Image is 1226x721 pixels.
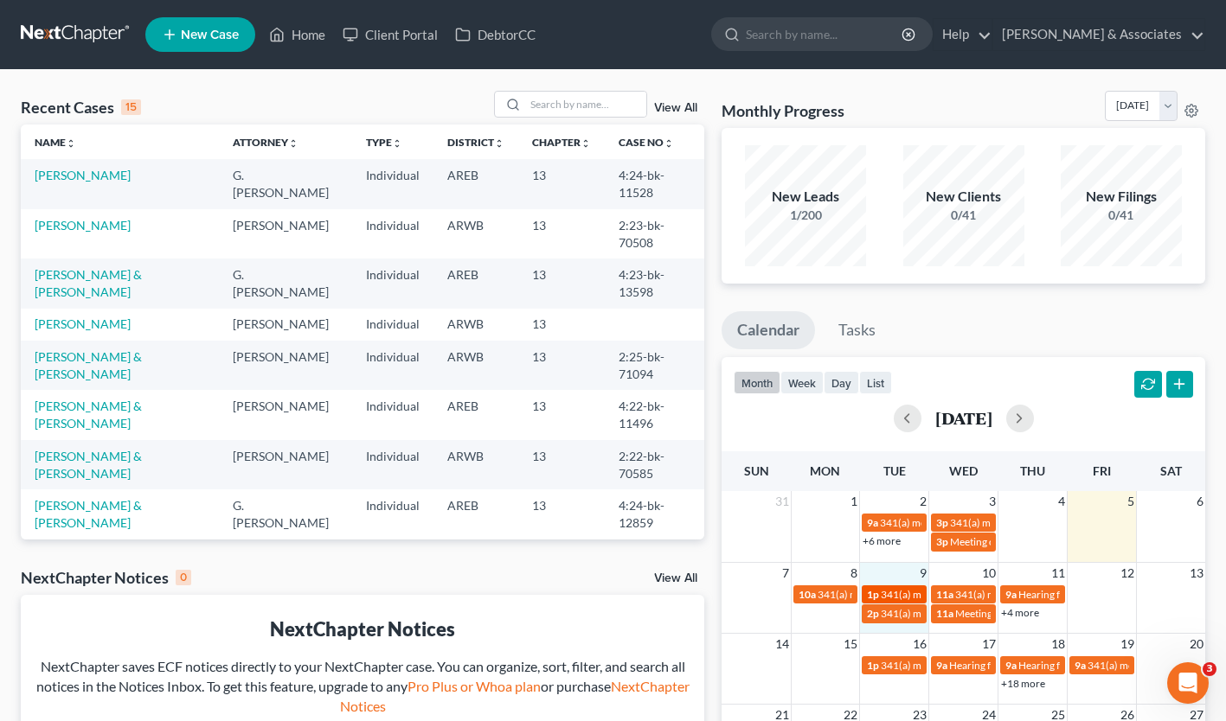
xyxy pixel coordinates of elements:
[433,489,518,539] td: AREB
[1119,634,1136,654] span: 19
[1005,659,1017,672] span: 9a
[392,138,402,149] i: unfold_more
[745,187,866,207] div: New Leads
[1005,588,1017,601] span: 9a
[918,563,928,584] span: 9
[818,588,1076,601] span: 341(a) meeting for [PERSON_NAME] & [PERSON_NAME]
[219,258,352,308] td: G. [PERSON_NAME]
[654,572,697,584] a: View All
[352,159,433,208] td: Individual
[936,659,947,672] span: 9a
[773,634,791,654] span: 14
[883,463,906,478] span: Tue
[950,516,1219,529] span: 341(a) meeting for [PERSON_NAME] and [PERSON_NAME]
[433,258,518,308] td: AREB
[936,607,953,620] span: 11a
[1001,606,1039,619] a: +4 more
[352,341,433,390] td: Individual
[1056,491,1067,512] span: 4
[955,588,1224,601] span: 341(a) meeting for [PERSON_NAME] and [PERSON_NAME]
[233,136,298,149] a: Attorneyunfold_more
[532,136,591,149] a: Chapterunfold_more
[1001,677,1045,690] a: +18 more
[35,449,142,481] a: [PERSON_NAME] & [PERSON_NAME]
[518,539,605,589] td: 13
[35,168,131,182] a: [PERSON_NAME]
[936,516,948,529] span: 3p
[1203,662,1216,676] span: 3
[605,159,704,208] td: 4:24-bk-11528
[219,309,352,341] td: [PERSON_NAME]
[1195,491,1205,512] span: 6
[518,209,605,258] td: 13
[21,567,191,588] div: NextChapter Notices
[903,207,1024,224] div: 0/41
[993,19,1204,50] a: [PERSON_NAME] & Associates
[334,19,446,50] a: Client Portal
[1093,463,1111,478] span: Fri
[780,371,824,394] button: week
[433,209,518,258] td: ARWB
[605,258,704,308] td: 4:23-bk-13598
[121,99,141,115] div: 15
[260,19,334,50] a: Home
[433,159,518,208] td: AREB
[867,516,878,529] span: 9a
[219,341,352,390] td: [PERSON_NAME]
[433,390,518,439] td: AREB
[987,491,998,512] span: 3
[433,341,518,390] td: ARWB
[433,539,518,589] td: ARWB
[518,489,605,539] td: 13
[936,588,953,601] span: 11a
[352,309,433,341] td: Individual
[181,29,239,41] span: New Case
[605,390,704,439] td: 4:22-bk-11496
[935,409,992,427] h2: [DATE]
[433,440,518,489] td: ARWB
[980,634,998,654] span: 17
[447,136,504,149] a: Districtunfold_more
[722,311,815,349] a: Calendar
[605,341,704,390] td: 2:25-bk-71094
[605,209,704,258] td: 2:23-bk-70508
[494,138,504,149] i: unfold_more
[849,491,859,512] span: 1
[799,588,816,601] span: 10a
[1160,463,1182,478] span: Sat
[746,18,904,50] input: Search by name...
[780,563,791,584] span: 7
[842,634,859,654] span: 15
[35,136,76,149] a: Nameunfold_more
[176,570,191,585] div: 0
[881,588,1150,601] span: 341(a) meeting for [PERSON_NAME] and [PERSON_NAME]
[518,258,605,308] td: 13
[35,399,142,431] a: [PERSON_NAME] & [PERSON_NAME]
[35,267,142,299] a: [PERSON_NAME] & [PERSON_NAME]
[1049,634,1067,654] span: 18
[352,440,433,489] td: Individual
[881,659,1048,672] span: 341(a) meeting for [PERSON_NAME]
[1188,563,1205,584] span: 13
[1167,662,1209,704] iframe: Intercom live chat
[936,535,948,548] span: 3p
[408,678,541,694] a: Pro Plus or Whoa plan
[619,136,674,149] a: Case Nounfold_more
[352,209,433,258] td: Individual
[911,634,928,654] span: 16
[219,390,352,439] td: [PERSON_NAME]
[722,100,844,121] h3: Monthly Progress
[518,341,605,390] td: 13
[1018,588,1153,601] span: Hearing for [PERSON_NAME]
[867,588,879,601] span: 1p
[35,498,142,530] a: [PERSON_NAME] & [PERSON_NAME]
[352,539,433,589] td: Individual
[605,539,704,589] td: 6:25-bk-70686
[352,390,433,439] td: Individual
[1126,491,1136,512] span: 5
[880,516,1047,529] span: 341(a) meeting for [PERSON_NAME]
[863,534,901,547] a: +6 more
[903,187,1024,207] div: New Clients
[1018,659,1153,672] span: Hearing for [PERSON_NAME]
[518,309,605,341] td: 13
